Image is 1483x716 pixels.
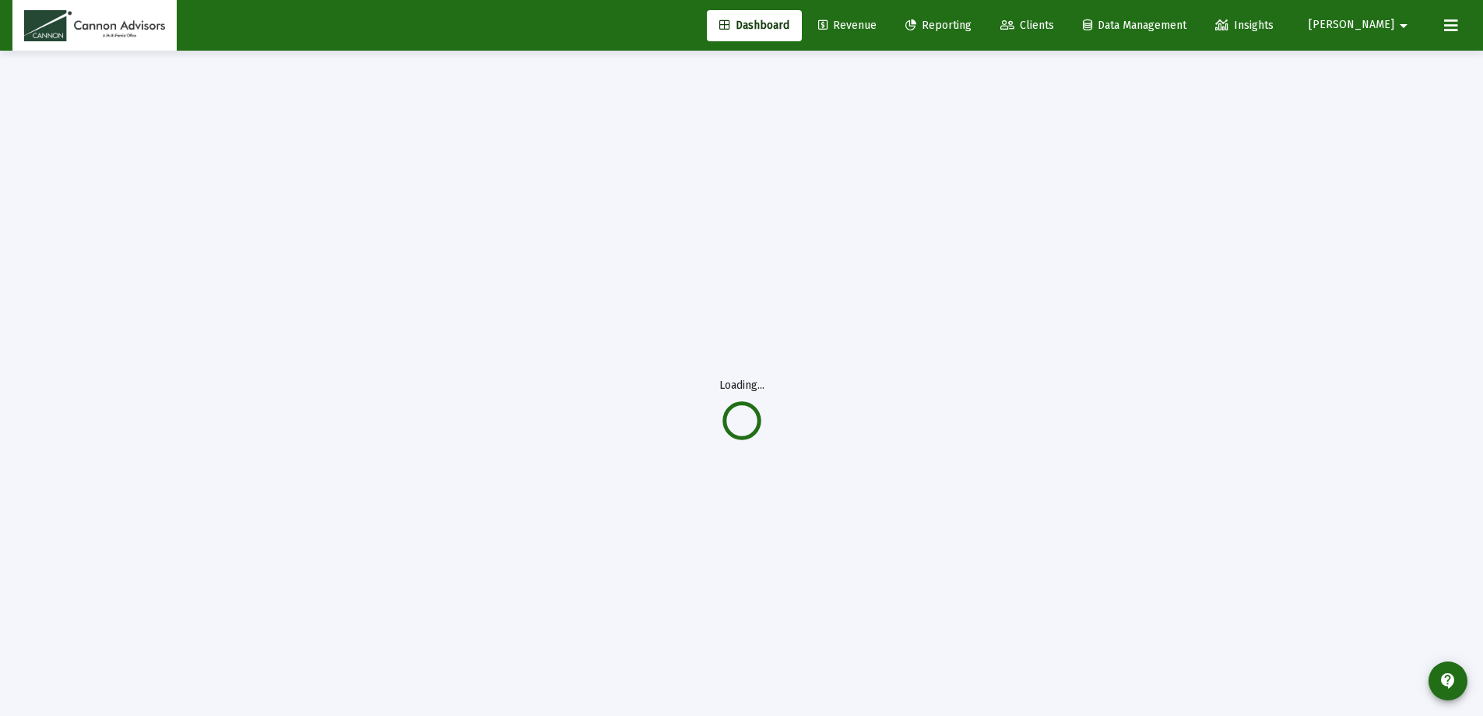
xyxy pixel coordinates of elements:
a: Revenue [806,10,889,41]
span: Clients [1000,19,1054,32]
img: Dashboard [24,10,165,41]
a: Data Management [1070,10,1199,41]
a: Dashboard [707,10,802,41]
a: Clients [988,10,1067,41]
mat-icon: arrow_drop_down [1394,10,1413,41]
span: Revenue [818,19,877,32]
span: [PERSON_NAME] [1309,19,1394,32]
span: Reporting [905,19,972,32]
mat-icon: contact_support [1439,672,1457,690]
span: Data Management [1083,19,1186,32]
span: Dashboard [719,19,789,32]
button: [PERSON_NAME] [1290,9,1432,41]
span: Insights [1215,19,1274,32]
a: Reporting [893,10,984,41]
a: Insights [1203,10,1286,41]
